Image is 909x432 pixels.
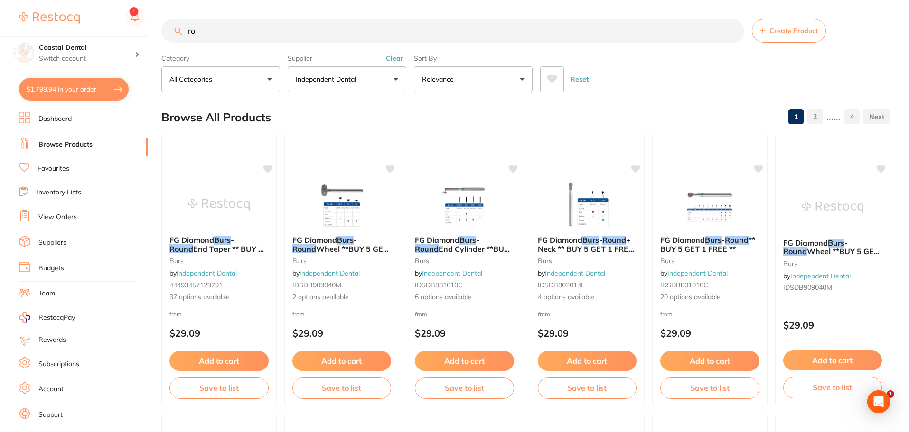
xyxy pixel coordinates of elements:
button: Create Product [752,19,826,43]
a: View Orders [38,212,77,222]
img: FG Diamond Burs - Round ** BUY 5 GET 1 FREE ** [679,181,740,228]
a: Dashboard [38,114,72,124]
img: FG Diamond Burs - Round End Taper ** BUY 5 GET 1 FREE ** [188,181,250,228]
span: FG Diamond [660,235,705,245]
small: burs [292,257,392,265]
img: Coastal Dental [15,44,34,63]
span: - [231,235,234,245]
span: End Taper ** BUY 5 GET 1 FREE ** [169,244,264,262]
a: 1 [788,107,804,126]
small: burs [538,257,637,265]
a: Independent Dental [790,272,851,280]
b: FG Diamond Burs - Round Wheel **BUY 5 GET 1 FREE** [292,236,392,253]
button: All Categories [161,66,280,92]
button: Add to cart [415,351,514,371]
button: Save to list [538,377,637,398]
a: Favourites [37,164,69,174]
p: Switch account [39,54,135,64]
button: Add to cart [292,351,392,371]
div: Open Intercom Messenger [867,390,890,413]
span: by [292,269,360,277]
em: Round [602,235,626,245]
img: FG Diamond Burs - Round + Neck ** BUY 5 GET 1 FREE ** [556,181,618,228]
a: 4 [844,107,860,126]
a: Restocq Logo [19,7,80,29]
button: Save to list [415,377,514,398]
span: RestocqPay [38,313,75,322]
span: Wheel **BUY 5 GET 1 FREE** [292,244,389,262]
button: Reset [568,66,591,92]
a: Browse Products [38,140,93,149]
a: RestocqPay [19,312,75,323]
a: Independent Dental [300,269,360,277]
span: from [292,311,305,318]
a: Rewards [38,335,66,345]
span: FG Diamond [783,238,828,248]
span: IDSDB909040M [292,281,341,289]
input: Search Products [161,19,744,43]
span: 1 [887,390,894,398]
em: Burs [214,235,231,245]
span: by [660,269,728,277]
a: Budgets [38,264,64,273]
span: by [415,269,482,277]
a: Suppliers [38,238,66,248]
span: 37 options available [169,293,269,302]
span: IDSDB881010C [415,281,463,289]
span: - [599,235,602,245]
span: from [538,311,550,318]
span: FG Diamond [415,235,459,245]
img: Restocq Logo [19,12,80,24]
img: FG Diamond Burs - Round End Cylinder **BUY 5 GET 1 FREE** [433,181,495,228]
p: All Categories [169,74,216,84]
label: Supplier [288,54,406,63]
a: Inventory Lists [37,188,81,197]
button: Add to cart [660,351,759,371]
span: - [354,235,357,245]
b: FG Diamond Burs - Round End Taper ** BUY 5 GET 1 FREE ** [169,236,269,253]
em: Burs [705,235,722,245]
img: FG Diamond Burs - Round Wheel **BUY 5 GET 1 FREE** - G041M - Medium [802,184,863,231]
span: End Cylinder **BUY 5 GET 1 FREE** [415,244,510,262]
span: IDSDB801010C [660,281,708,289]
small: burs [660,257,759,265]
button: Save to list [169,377,269,398]
p: $29.09 [169,328,269,339]
p: $29.09 [783,320,882,331]
span: Create Product [769,27,818,35]
button: Save to list [660,377,759,398]
img: FG Diamond Burs - Round Wheel **BUY 5 GET 1 FREE** [311,181,373,228]
button: Add to cart [538,351,637,371]
span: Wheel **BUY 5 GET 1 FREE** - G041M - Medium [783,247,880,274]
span: ** BUY 5 GET 1 FREE ** [660,235,755,253]
a: Independent Dental [545,269,605,277]
small: burs [415,257,514,265]
em: Round [783,247,807,256]
span: 4 options available [538,293,637,302]
h4: Coastal Dental [39,43,135,53]
b: FG Diamond Burs - Round End Cylinder **BUY 5 GET 1 FREE** [415,236,514,253]
em: Burs [337,235,354,245]
em: Burs [459,235,476,245]
p: Relevance [422,74,458,84]
button: Save to list [292,377,392,398]
p: $29.09 [415,328,514,339]
span: IDSDB802014F [538,281,585,289]
em: Round [725,235,749,245]
span: 6 options available [415,293,514,302]
span: from [169,311,182,318]
a: Team [38,289,55,298]
span: FG Diamond [169,235,214,245]
span: from [415,311,427,318]
p: Independent Dental [296,74,360,84]
button: Relevance [414,66,533,92]
h2: Browse All Products [161,111,271,124]
span: 2 options available [292,293,392,302]
span: 20 options available [660,293,759,302]
span: from [660,311,673,318]
span: - [722,235,725,245]
em: Round [169,244,193,254]
em: Round [415,244,439,254]
b: FG Diamond Burs - Round + Neck ** BUY 5 GET 1 FREE ** [538,236,637,253]
span: - [476,235,479,245]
